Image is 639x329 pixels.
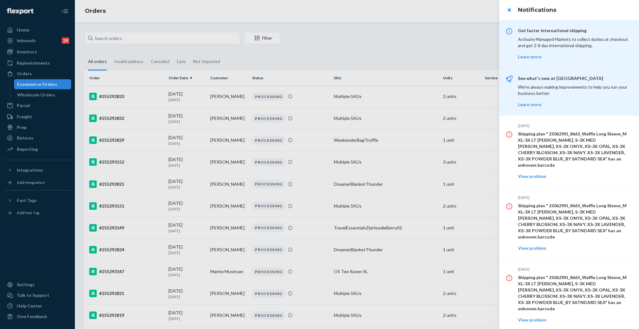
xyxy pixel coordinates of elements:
[518,75,632,81] p: See what's new at [GEOGRAPHIC_DATA]
[518,174,546,179] a: View problem
[518,54,541,59] a: Learn more
[518,274,632,312] p: Shipping plan " 250629XI_8665_Waffle Long Sleeve_M XL-3X LT [PERSON_NAME], S-3X MED [PERSON_NAME]...
[518,36,632,49] p: Activate Managed Markets to collect duties at checkout and get 2-8 day international shipping.
[518,6,632,14] h3: Notifications
[518,84,632,96] p: We're always making improvements to help you run your business better.
[518,245,546,251] a: View problem
[518,131,632,168] p: Shipping plan " 250629XI_8665_Waffle Long Sleeve_M XL-3X LT [PERSON_NAME], S-3X MED [PERSON_NAME]...
[518,27,632,34] p: Get faster international shipping
[518,317,546,322] a: View problem
[518,267,632,272] p: [DATE]
[518,203,632,240] p: Shipping plan " 250629XI_8665_Waffle Long Sleeve_M XL-3X LT [PERSON_NAME], S-3X MED [PERSON_NAME]...
[503,4,515,16] button: close
[518,102,541,107] a: Learn more
[518,123,632,128] p: [DATE]
[518,195,632,200] p: [DATE]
